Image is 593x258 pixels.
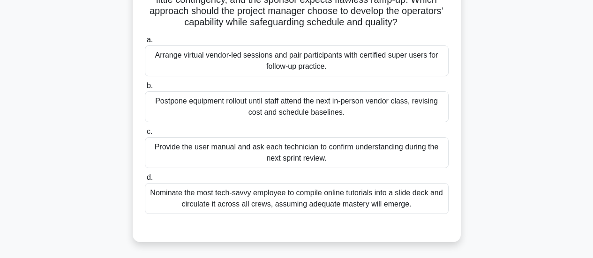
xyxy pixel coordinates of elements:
span: d. [147,173,153,181]
span: a. [147,36,153,44]
div: Provide the user manual and ask each technician to confirm understanding during the next sprint r... [145,137,449,168]
span: b. [147,81,153,89]
span: c. [147,127,152,135]
div: Nominate the most tech-savvy employee to compile online tutorials into a slide deck and circulate... [145,183,449,214]
div: Arrange virtual vendor-led sessions and pair participants with certified super users for follow-u... [145,45,449,76]
div: Postpone equipment rollout until staff attend the next in-person vendor class, revising cost and ... [145,91,449,122]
